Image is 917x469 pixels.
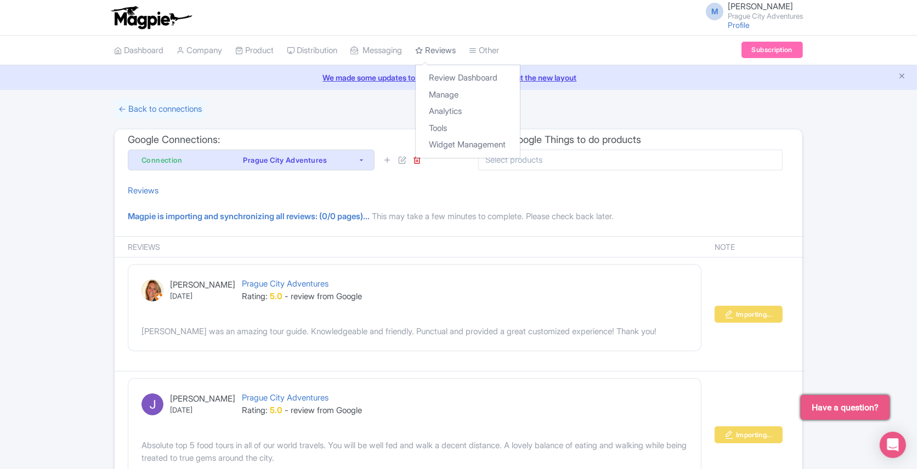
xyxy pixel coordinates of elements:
[801,395,890,420] button: Have a question?
[170,291,235,302] small: [DATE]
[469,36,499,66] a: Other
[270,291,282,301] strong: 5.0
[141,325,688,338] div: [PERSON_NAME] was an amazing tour guide. Knowledgeable and friendly. Punctual and provided a grea...
[141,153,206,167] div: Connection
[170,279,235,290] a: [PERSON_NAME]
[242,405,268,415] span: Rating:
[708,237,803,258] th: Note
[242,291,268,301] span: Rating:
[128,134,439,146] h3: Google Connections:
[416,103,520,120] a: Analytics
[416,87,520,104] a: Manage
[706,3,723,20] span: M
[242,278,329,289] span: Prague City Adventures
[115,237,708,258] th: Reviews
[699,2,803,20] a: M [PERSON_NAME] Prague City Adventures
[170,405,235,416] small: [DATE]
[242,392,329,403] span: Prague City Adventures
[7,72,910,83] a: We made some updates to the platform. Read more about the new layout
[128,150,375,170] button: Connection Prague City Adventures
[212,153,358,167] div: Prague City Adventures
[350,36,402,66] a: Messaging
[270,405,282,415] strong: 5.0
[128,176,159,206] a: Reviews
[741,42,803,58] a: Subscription
[478,134,776,146] h3: Link to Google Things to do products
[416,120,520,137] a: Tools
[416,136,520,153] a: Widget Management
[880,432,906,458] div: Open Intercom Messenger
[177,36,222,66] a: Company
[898,71,906,83] button: Close announcement
[235,36,274,66] a: Product
[285,405,362,415] span: - review from Google
[287,36,337,66] a: Distribution
[728,1,793,12] span: [PERSON_NAME]
[728,13,803,20] small: Prague City Adventures
[170,393,235,404] a: [PERSON_NAME]
[128,211,370,221] b: Magpie is importing and synchronizing all reviews: (0/0 pages)...
[485,155,548,165] input: Select products
[372,211,614,221] span: This may take a few minutes to complete. Please check back later.
[416,70,520,87] a: Review Dashboard
[109,5,194,30] img: logo-ab69f6fb50320c5b225c76a69d11143b.png
[415,36,456,66] a: Reviews
[285,291,362,301] span: - review from Google
[728,20,750,30] a: Profile
[114,36,163,66] a: Dashboard
[812,401,879,414] span: Have a question?
[114,99,206,118] a: ← Back to connections
[141,439,688,464] div: Absolute top 5 food tours in all of our world travels. You will be well fed and walk a decent dis...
